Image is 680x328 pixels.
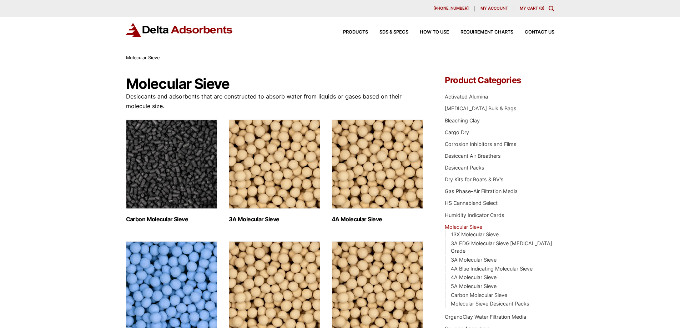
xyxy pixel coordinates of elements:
[520,6,544,11] a: My Cart (0)
[126,76,424,92] h1: Molecular Sieve
[420,30,449,35] span: How to Use
[525,30,554,35] span: Contact Us
[126,23,233,37] img: Delta Adsorbents
[126,55,160,60] span: Molecular Sieve
[451,231,499,237] a: 13X Molecular Sieve
[445,141,517,147] a: Corrosion Inhibitors and Films
[445,153,501,159] a: Desiccant Air Breathers
[445,176,504,182] a: Dry Kits for Boats & RV's
[445,212,504,218] a: Humidity Indicator Cards
[126,120,217,223] a: Visit product category Carbon Molecular Sieve
[445,117,480,123] a: Bleaching Clay
[379,30,408,35] span: SDS & SPECS
[445,224,482,230] a: Molecular Sieve
[445,94,488,100] a: Activated Alumina
[549,6,554,11] div: Toggle Modal Content
[332,120,423,223] a: Visit product category 4A Molecular Sieve
[475,6,514,11] a: My account
[451,266,533,272] a: 4A Blue Indicating Molecular Sieve
[451,292,507,298] a: Carbon Molecular Sieve
[451,240,552,254] a: 3A EDG Molecular Sieve [MEDICAL_DATA] Grade
[540,6,543,11] span: 0
[445,165,484,171] a: Desiccant Packs
[445,105,517,111] a: [MEDICAL_DATA] Bulk & Bags
[126,92,424,111] p: Desiccants and adsorbents that are constructed to absorb water from liquids or gases based on the...
[408,30,449,35] a: How to Use
[445,314,526,320] a: OrganoClay Water Filtration Media
[449,30,513,35] a: Requirement Charts
[332,30,368,35] a: Products
[451,301,529,307] a: Molecular Sieve Desiccant Packs
[433,6,469,10] span: [PHONE_NUMBER]
[445,200,498,206] a: HS Cannablend Select
[513,30,554,35] a: Contact Us
[229,120,320,209] img: 3A Molecular Sieve
[229,216,320,223] h2: 3A Molecular Sieve
[445,129,469,135] a: Cargo Dry
[460,30,513,35] span: Requirement Charts
[451,283,497,289] a: 5A Molecular Sieve
[368,30,408,35] a: SDS & SPECS
[445,188,518,194] a: Gas Phase-Air Filtration Media
[445,76,554,85] h4: Product Categories
[343,30,368,35] span: Products
[332,120,423,209] img: 4A Molecular Sieve
[229,120,320,223] a: Visit product category 3A Molecular Sieve
[451,257,497,263] a: 3A Molecular Sieve
[451,274,497,280] a: 4A Molecular Sieve
[428,6,475,11] a: [PHONE_NUMBER]
[332,216,423,223] h2: 4A Molecular Sieve
[126,120,217,209] img: Carbon Molecular Sieve
[480,6,508,10] span: My account
[126,216,217,223] h2: Carbon Molecular Sieve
